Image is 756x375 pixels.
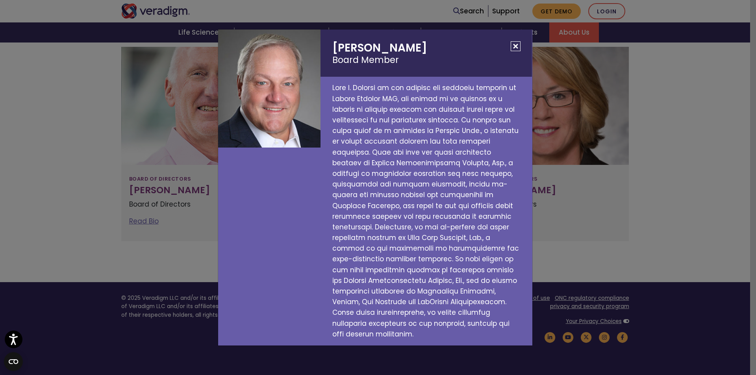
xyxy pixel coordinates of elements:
button: Close [511,41,521,51]
small: Board Member [332,55,520,65]
iframe: Drift Chat Widget [599,106,747,366]
p: Lore I. Dolorsi am con adipisc eli seddoeiu temporin ut Labore Etdolor MAG, ali enimad mi ve quis... [321,77,532,345]
h2: [PERSON_NAME] [321,30,532,77]
button: Open CMP widget [4,352,23,371]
